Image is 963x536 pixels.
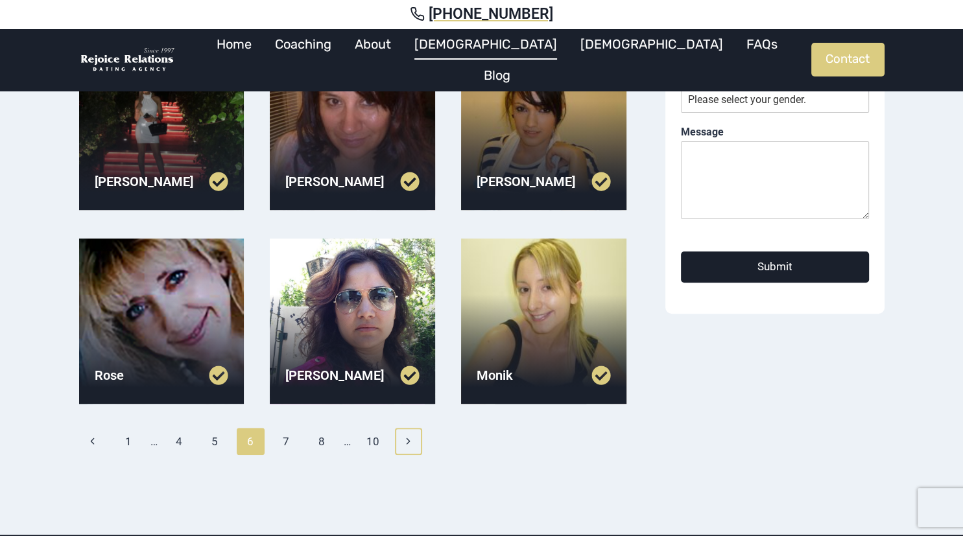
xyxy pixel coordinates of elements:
a: Contact [811,43,885,76]
a: 10 [359,428,387,455]
a: FAQs [735,29,789,60]
a: [DEMOGRAPHIC_DATA] [569,29,735,60]
a: Coaching [263,29,343,60]
button: Submit [681,251,869,282]
nav: Primary [183,29,811,91]
span: … [150,429,158,454]
span: [PHONE_NUMBER] [429,5,553,23]
a: [DEMOGRAPHIC_DATA] [403,29,569,60]
img: Rejoice Relations [79,47,176,73]
span: 6 [237,428,265,455]
label: Message [681,126,869,139]
a: [PHONE_NUMBER] [16,5,947,23]
a: 8 [308,428,336,455]
a: About [343,29,403,60]
a: 7 [272,428,300,455]
nav: Page navigation [79,428,627,455]
a: 1 [115,428,143,455]
a: 4 [165,428,193,455]
a: Blog [472,60,522,91]
a: 5 [201,428,229,455]
span: … [344,429,351,454]
a: Home [205,29,263,60]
